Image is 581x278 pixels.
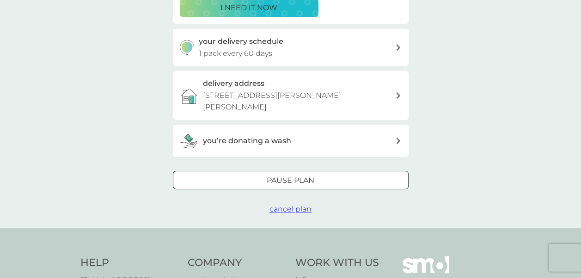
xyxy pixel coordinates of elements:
[199,48,272,60] p: 1 pack every 60 days
[199,36,283,48] h3: your delivery schedule
[295,256,379,270] h4: Work With Us
[173,125,409,157] button: you’re donating a wash
[269,205,312,213] span: cancel plan
[203,135,291,147] h3: you’re donating a wash
[269,203,312,215] button: cancel plan
[203,78,264,90] h3: delivery address
[173,171,409,189] button: Pause plan
[267,175,314,187] p: Pause plan
[80,256,179,270] h4: Help
[220,2,277,14] p: i need it now
[173,71,409,120] a: delivery address[STREET_ADDRESS][PERSON_NAME][PERSON_NAME]
[203,90,395,113] p: [STREET_ADDRESS][PERSON_NAME][PERSON_NAME]
[188,256,286,270] h4: Company
[173,29,409,66] button: your delivery schedule1 pack every 60 days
